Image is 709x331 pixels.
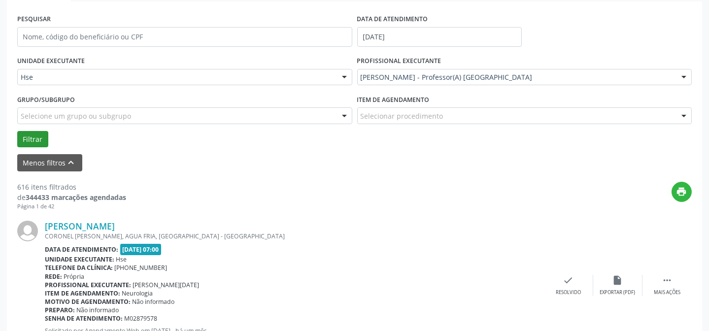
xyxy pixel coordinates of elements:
button: Filtrar [17,131,48,148]
div: Exportar (PDF) [600,289,636,296]
span: [PHONE_NUMBER] [115,264,168,272]
div: CORONEL [PERSON_NAME], AGUA FRIA, [GEOGRAPHIC_DATA] - [GEOGRAPHIC_DATA] [45,232,544,240]
b: Senha de atendimento: [45,314,123,323]
div: 616 itens filtrados [17,182,126,192]
label: DATA DE ATENDIMENTO [357,12,428,27]
span: [PERSON_NAME] - Professor(A) [GEOGRAPHIC_DATA] [361,72,672,82]
i: insert_drive_file [612,275,623,286]
span: Não informado [77,306,119,314]
span: Própria [64,272,85,281]
strong: 344433 marcações agendadas [26,193,126,202]
img: img [17,221,38,241]
i: print [676,186,687,197]
span: Neurologia [122,289,153,298]
div: Mais ações [654,289,680,296]
b: Rede: [45,272,62,281]
span: Hse [21,72,332,82]
input: Selecione um intervalo [357,27,522,47]
b: Data de atendimento: [45,245,118,254]
i:  [662,275,673,286]
label: UNIDADE EXECUTANTE [17,54,85,69]
b: Profissional executante: [45,281,131,289]
b: Preparo: [45,306,75,314]
span: M02879578 [125,314,158,323]
label: PESQUISAR [17,12,51,27]
i: keyboard_arrow_up [66,157,77,168]
label: PROFISSIONAL EXECUTANTE [357,54,441,69]
label: Grupo/Subgrupo [17,92,75,107]
input: Nome, código do beneficiário ou CPF [17,27,352,47]
span: [PERSON_NAME][DATE] [133,281,200,289]
label: Item de agendamento [357,92,430,107]
b: Telefone da clínica: [45,264,113,272]
span: Não informado [133,298,175,306]
button: print [672,182,692,202]
a: [PERSON_NAME] [45,221,115,232]
i: check [563,275,574,286]
span: Selecionar procedimento [361,111,443,121]
b: Unidade executante: [45,255,114,264]
div: Resolvido [556,289,581,296]
div: Página 1 de 42 [17,202,126,211]
div: de [17,192,126,202]
b: Motivo de agendamento: [45,298,131,306]
b: Item de agendamento: [45,289,120,298]
span: Hse [116,255,127,264]
span: Selecione um grupo ou subgrupo [21,111,131,121]
button: Menos filtroskeyboard_arrow_up [17,154,82,171]
span: [DATE] 07:00 [120,244,162,255]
